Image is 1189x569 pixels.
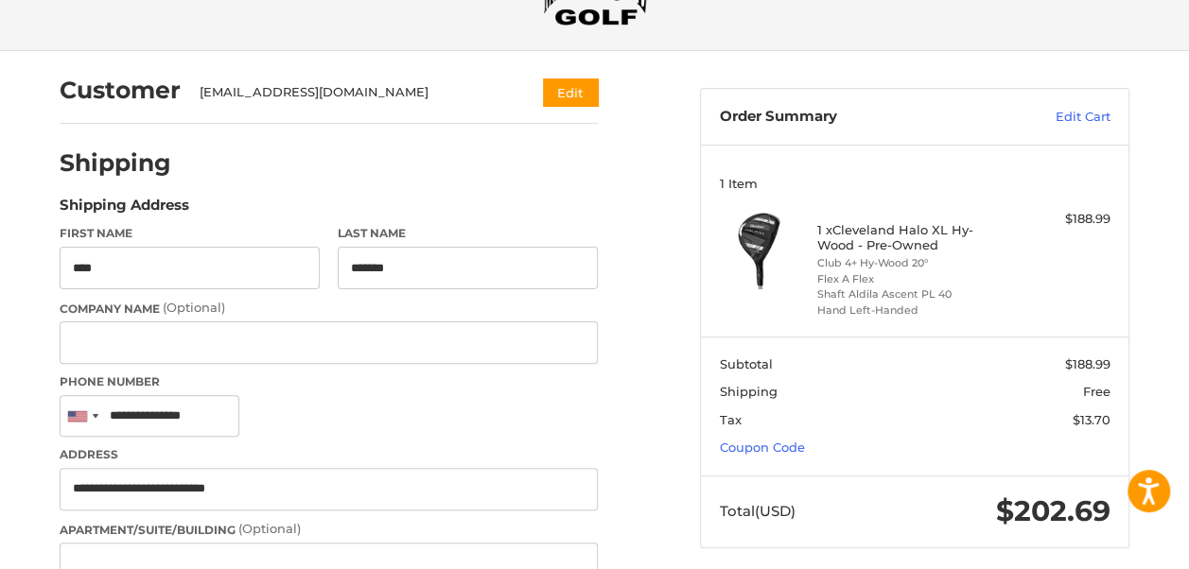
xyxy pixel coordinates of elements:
[996,493,1110,528] span: $202.69
[60,148,171,178] h2: Shipping
[817,255,1008,271] li: Club 4+ Hy-Wood 20°
[817,302,1008,319] li: Hand Left-Handed
[60,195,189,225] legend: Shipping Address
[60,225,320,242] label: First Name
[986,108,1110,127] a: Edit Cart
[1083,384,1110,399] span: Free
[60,373,598,390] label: Phone Number
[200,83,507,102] div: [EMAIL_ADDRESS][DOMAIN_NAME]
[60,446,598,463] label: Address
[60,76,181,105] h2: Customer
[338,225,598,242] label: Last Name
[720,176,1110,191] h3: 1 Item
[720,384,778,399] span: Shipping
[1073,412,1110,427] span: $13.70
[163,300,225,315] small: (Optional)
[720,412,742,427] span: Tax
[60,299,598,318] label: Company Name
[60,520,598,539] label: Apartment/Suite/Building
[817,286,1008,302] li: Shaft Aldila Ascent PL 40
[720,356,773,371] span: Subtotal
[61,396,104,437] div: United States: +1
[720,502,796,520] span: Total (USD)
[720,108,986,127] h3: Order Summary
[817,222,1008,253] h4: 1 x Cleveland Halo XL Hy-Wood - Pre-Owned
[720,440,805,455] a: Coupon Code
[817,271,1008,287] li: Flex A Flex
[238,521,301,536] small: (Optional)
[1065,356,1110,371] span: $188.99
[543,78,598,106] button: Edit
[1012,210,1110,229] div: $188.99
[1033,518,1189,569] iframe: Google Customer Reviews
